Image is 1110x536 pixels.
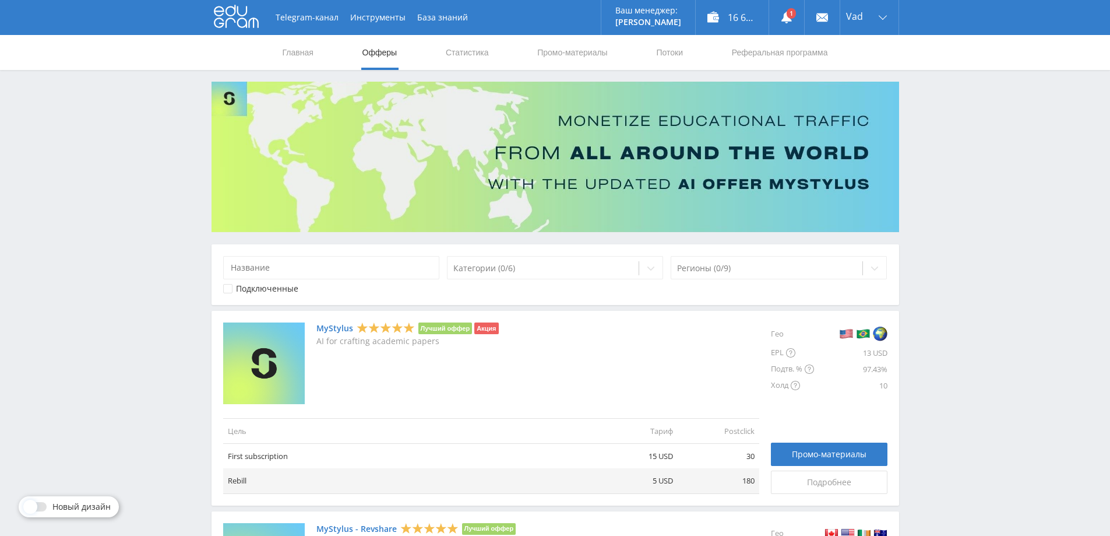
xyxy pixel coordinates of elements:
[361,35,399,70] a: Офферы
[281,35,315,70] a: Главная
[678,444,759,469] td: 30
[445,35,490,70] a: Статистика
[771,377,814,394] div: Холд
[846,12,863,21] span: Vad
[771,443,887,466] a: Промо-материалы
[814,377,887,394] div: 10
[678,468,759,493] td: 180
[615,17,681,27] p: [PERSON_NAME]
[357,322,415,334] div: 5 Stars
[236,284,298,293] div: Подключенные
[771,361,814,377] div: Подтв. %
[596,468,678,493] td: 5 USD
[400,522,459,534] div: 5 Stars
[807,478,851,487] span: Подробнее
[792,450,866,459] span: Промо-материалы
[814,345,887,361] div: 13 USD
[596,444,678,469] td: 15 USD
[771,345,814,361] div: EPL
[731,35,829,70] a: Реферальная программа
[223,256,440,279] input: Название
[316,324,353,333] a: MyStylus
[771,323,814,345] div: Гео
[596,418,678,443] td: Тариф
[52,502,111,512] span: Новый дизайн
[615,6,681,15] p: Ваш менеджер:
[418,323,473,334] li: Лучший оффер
[212,82,899,232] img: Banner
[223,418,596,443] td: Цель
[536,35,608,70] a: Промо-материалы
[678,418,759,443] td: Postclick
[474,323,498,334] li: Акция
[223,468,596,493] td: Rebill
[223,444,596,469] td: First subscription
[655,35,684,70] a: Потоки
[316,337,499,346] p: AI for crafting academic papers
[223,323,305,404] img: MyStylus
[771,471,887,494] a: Подробнее
[462,523,516,535] li: Лучший оффер
[316,524,397,534] a: MyStylus - Revshare
[814,361,887,377] div: 97.43%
